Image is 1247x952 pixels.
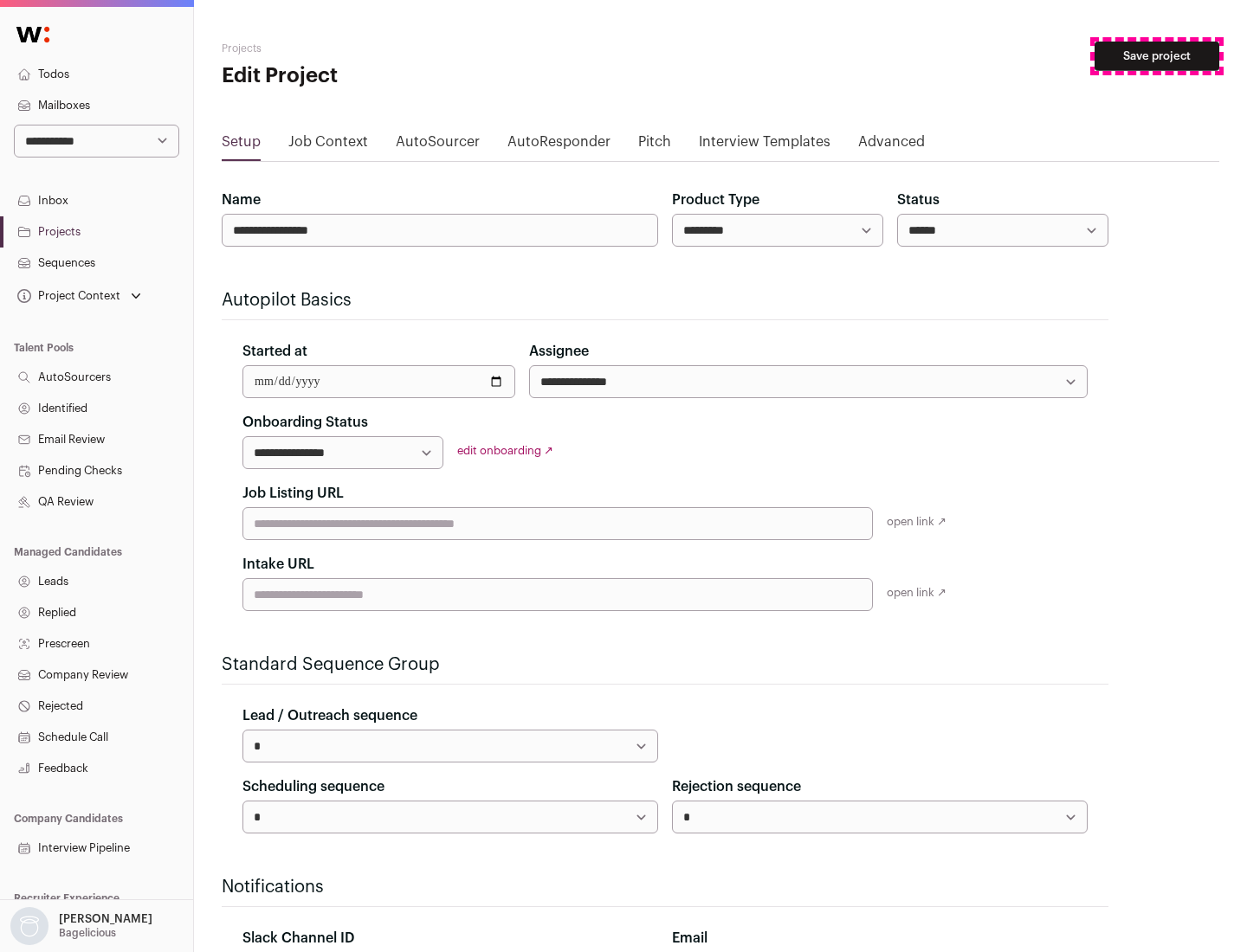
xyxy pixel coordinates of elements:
[242,412,368,433] label: Onboarding Status
[222,42,554,55] h2: Projects
[672,928,1088,949] div: Email
[59,926,116,940] p: Bagelicious
[222,653,1108,677] h2: Standard Sequence Group
[457,445,553,456] a: edit onboarding ↗
[10,907,48,945] img: nopic.png
[7,17,59,52] img: Wellfound
[672,190,759,210] label: Product Type
[222,288,1108,312] h2: Autopilot Basics
[897,190,940,210] label: Status
[529,341,589,362] label: Assignee
[222,190,261,210] label: Name
[507,132,611,159] a: AutoResponder
[242,928,354,949] label: Slack Channel ID
[59,912,152,926] p: [PERSON_NAME]
[222,132,261,159] a: Setup
[14,289,120,303] div: Project Context
[638,132,671,159] a: Pitch
[242,776,384,797] label: Scheduling sequence
[14,284,145,308] button: Open dropdown
[242,705,417,726] label: Lead / Outreach sequence
[222,875,1108,899] h2: Notifications
[242,341,307,362] label: Started at
[396,132,480,159] a: AutoSourcer
[288,132,368,159] a: Job Context
[222,62,554,90] h1: Edit Project
[7,907,156,945] button: Open dropdown
[858,132,925,159] a: Advanced
[242,483,344,504] label: Job Listing URL
[699,132,830,159] a: Interview Templates
[1095,42,1219,71] button: Save project
[242,554,314,575] label: Intake URL
[672,776,801,797] label: Rejection sequence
